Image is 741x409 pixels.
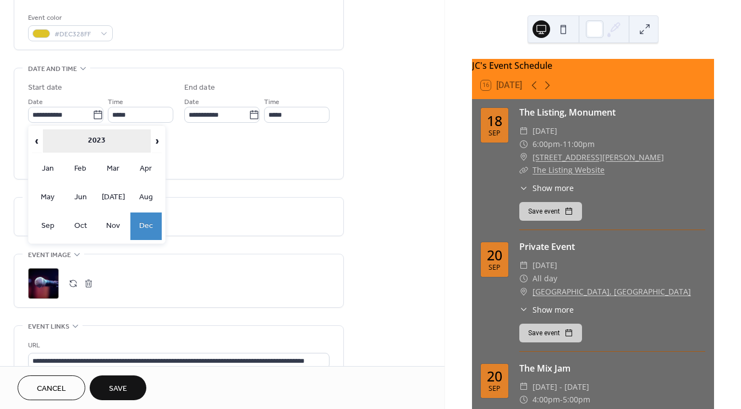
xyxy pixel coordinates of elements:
span: 11:00pm [563,138,595,151]
div: Start date [28,82,62,94]
div: ​ [519,163,528,177]
div: JC's Event Schedule [472,59,714,72]
div: ​ [519,138,528,151]
span: All day [533,272,557,285]
a: The Listing, Monument [519,106,616,118]
span: › [152,130,161,152]
div: 20 [487,369,502,383]
div: Private Event [519,240,705,253]
span: ‹ [32,130,41,152]
span: 5:00pm [563,393,590,406]
a: [GEOGRAPHIC_DATA], [GEOGRAPHIC_DATA] [533,285,691,298]
button: Save event [519,202,582,221]
td: Oct [65,212,97,240]
span: - [560,138,563,151]
div: Event color [28,12,111,24]
span: Date and time [28,63,77,75]
td: May [32,184,64,211]
span: Cancel [37,383,66,395]
div: 18 [487,114,502,128]
td: Jun [65,184,97,211]
div: ​ [519,124,528,138]
div: ​ [519,151,528,164]
span: Time [264,96,279,108]
td: Feb [65,155,97,183]
button: Save event [519,324,582,342]
td: Mar [97,155,129,183]
button: ​Show more [519,182,574,194]
a: [STREET_ADDRESS][PERSON_NAME] [533,151,664,164]
span: Event links [28,321,69,332]
div: ​ [519,285,528,298]
div: Sep [488,130,501,137]
button: Cancel [18,375,85,400]
span: Date [28,96,43,108]
div: 20 [487,248,502,262]
span: 4:00pm [533,393,560,406]
span: Save [109,383,127,395]
div: ​ [519,272,528,285]
span: 6:00pm [533,138,560,151]
div: ​ [519,393,528,406]
span: Event image [28,249,71,261]
div: ​ [519,182,528,194]
div: End date [184,82,215,94]
div: Sep [488,385,501,392]
td: Apr [130,155,162,183]
span: Show more [533,304,574,315]
span: [DATE] [533,124,557,138]
button: ​Show more [519,304,574,315]
td: Jan [32,155,64,183]
span: [DATE] [533,259,557,272]
div: ​ [519,380,528,394]
span: - [560,393,563,406]
th: 2023 [43,129,151,153]
div: Sep [488,264,501,271]
td: [DATE] [97,184,129,211]
span: Date [184,96,199,108]
a: The Listing Website [533,165,605,175]
span: Time [108,96,123,108]
button: Save [90,375,146,400]
td: Aug [130,184,162,211]
div: ; [28,268,59,299]
div: ​ [519,259,528,272]
a: The Mix Jam [519,362,570,374]
span: Show more [533,182,574,194]
div: URL [28,340,327,351]
td: Sep [32,212,64,240]
div: ​ [519,304,528,315]
span: #DEC328FF [54,29,95,40]
td: Dec [130,212,162,240]
span: [DATE] - [DATE] [533,380,589,394]
td: Nov [97,212,129,240]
